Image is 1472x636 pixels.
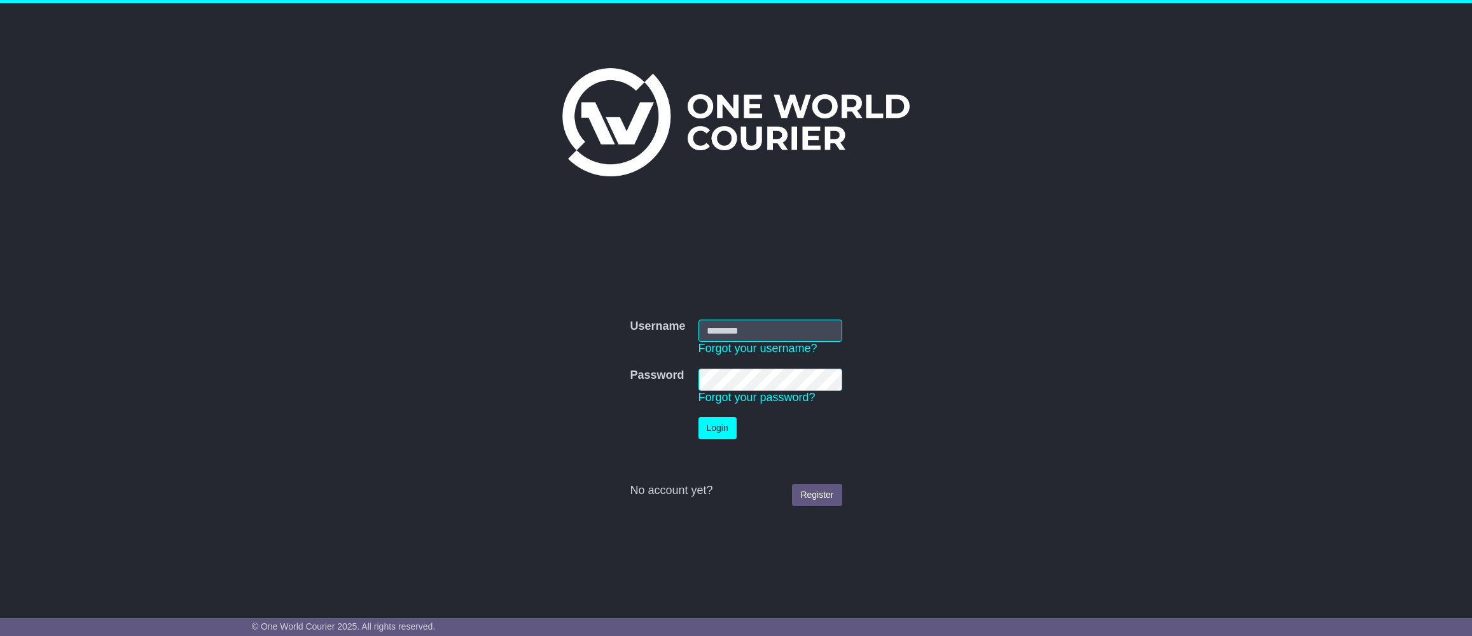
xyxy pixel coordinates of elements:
[698,342,817,355] a: Forgot your username?
[252,621,436,632] span: © One World Courier 2025. All rights reserved.
[562,68,910,176] img: One World
[792,484,842,506] a: Register
[698,391,816,404] a: Forgot your password?
[630,369,684,383] label: Password
[630,484,842,498] div: No account yet?
[630,320,685,334] label: Username
[698,417,737,439] button: Login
